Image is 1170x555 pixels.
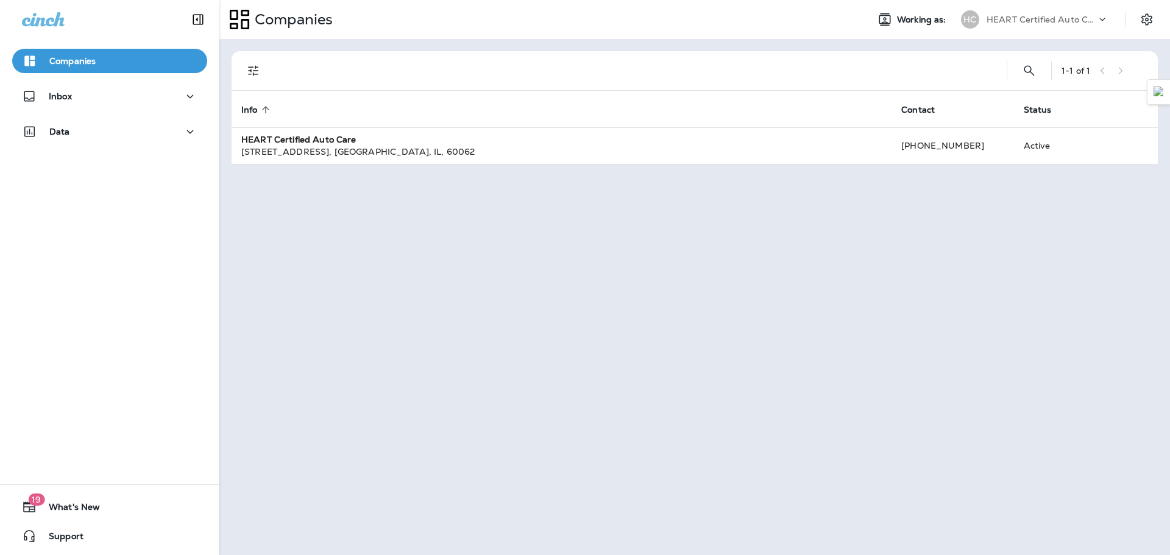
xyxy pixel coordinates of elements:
p: Companies [250,10,333,29]
span: Working as: [897,15,949,25]
button: Support [12,524,207,548]
div: HC [961,10,979,29]
span: Contact [901,105,935,115]
button: Collapse Sidebar [181,7,215,32]
div: 1 - 1 of 1 [1062,66,1090,76]
button: Filters [241,58,266,83]
img: Detect Auto [1154,87,1165,97]
button: Companies [12,49,207,73]
span: Status [1024,104,1068,115]
button: Data [12,119,207,144]
button: Settings [1136,9,1158,30]
td: Active [1014,127,1092,164]
button: Inbox [12,84,207,108]
p: Companies [49,56,96,66]
span: Info [241,104,274,115]
span: Status [1024,105,1052,115]
strong: HEART Certified Auto Care [241,134,356,145]
span: What's New [37,502,100,517]
span: Support [37,531,83,546]
p: Data [49,127,70,136]
div: [STREET_ADDRESS] , [GEOGRAPHIC_DATA] , IL , 60062 [241,146,882,158]
button: Search Companies [1017,58,1041,83]
span: 19 [28,493,44,506]
button: 19What's New [12,495,207,519]
span: Info [241,105,258,115]
span: Contact [901,104,951,115]
p: Inbox [49,91,72,101]
p: HEART Certified Auto Care [987,15,1096,24]
td: [PHONE_NUMBER] [892,127,1013,164]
